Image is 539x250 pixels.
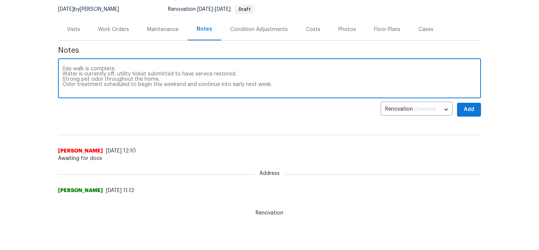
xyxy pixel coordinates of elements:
span: [PERSON_NAME] [58,187,103,194]
span: [DATE] 12:10 [106,148,136,154]
span: Notes [58,47,481,54]
span: - [197,7,231,12]
textarea: Day walk is complete. Water is currently off; utility ticket submitted to have service restored. ... [63,66,476,92]
div: Work Orders [98,26,129,33]
div: Renovation (current) [381,101,453,119]
span: [PERSON_NAME] [58,147,103,155]
div: Visits [67,26,80,33]
button: Add [457,103,481,117]
div: Costs [306,26,320,33]
div: Photos [338,26,356,33]
span: Draft [236,7,254,12]
span: (current) [414,107,436,112]
div: Maintenance [147,26,179,33]
div: Condition Adjustments [230,26,288,33]
span: Renovation [168,7,255,12]
span: Address [255,170,284,177]
span: [DATE] [58,7,74,12]
div: Notes [197,25,212,33]
div: Floor Plans [374,26,401,33]
div: by [PERSON_NAME] [58,5,128,14]
span: [DATE] [215,7,231,12]
span: [DATE] [197,7,213,12]
span: Awaiting for docs [58,155,481,162]
div: Cases [418,26,433,33]
span: [DATE] 11:13 [106,188,134,193]
span: Add [463,105,475,114]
